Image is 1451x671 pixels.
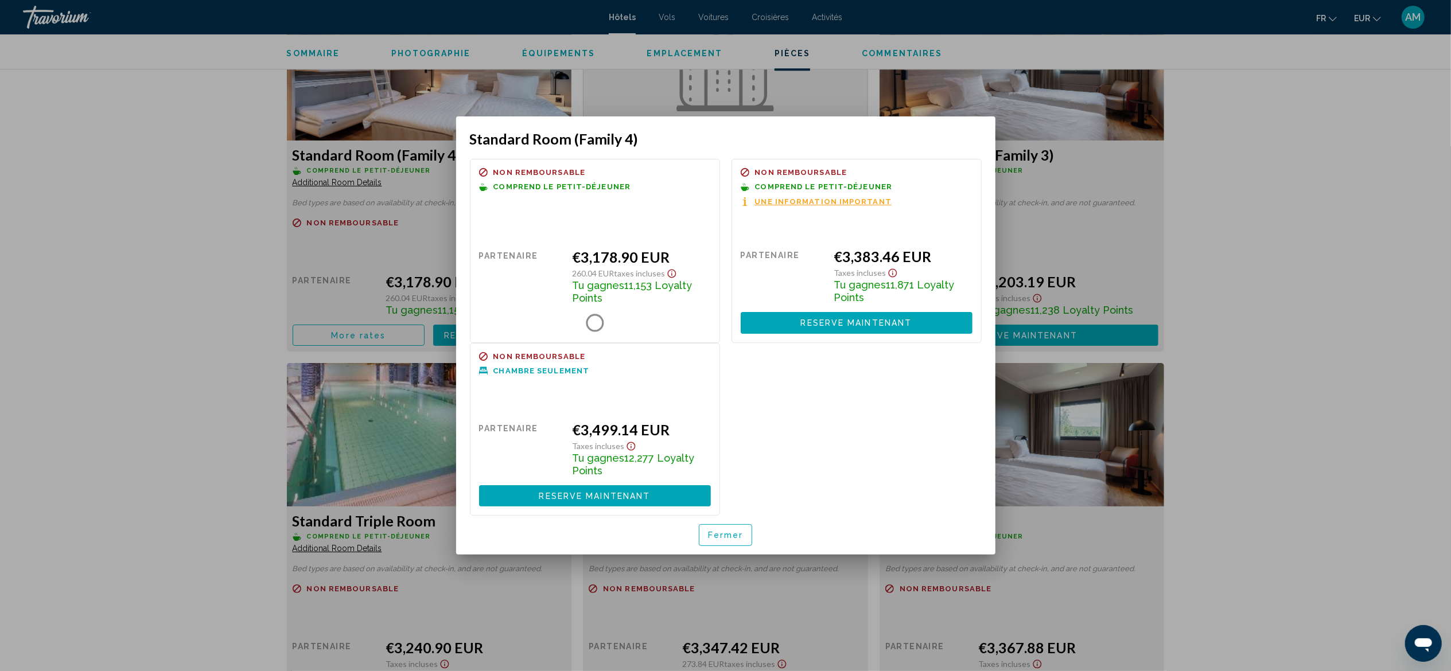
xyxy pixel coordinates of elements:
[572,452,694,477] span: 12,277 Loyalty Points
[572,421,710,438] div: €3,499.14 EUR
[479,248,564,304] div: Partenaire
[834,279,954,303] span: 11,871 Loyalty Points
[493,169,586,176] span: Non remboursable
[755,183,893,190] span: Comprend le petit-déjeuner
[834,268,886,278] span: Taxes incluses
[479,421,564,477] div: Partenaire
[572,268,614,278] span: 260.04 EUR
[572,279,624,291] span: Tu gagnes
[699,524,753,545] button: Fermer
[741,197,892,206] button: Une information important
[834,279,886,291] span: Tu gagnes
[741,312,972,333] button: Reserve maintenant
[665,266,679,279] button: Show Taxes and Fees disclaimer
[572,279,692,304] span: 11,153 Loyalty Points
[801,319,912,328] span: Reserve maintenant
[755,198,892,205] span: Une information important
[755,169,847,176] span: Non remboursable
[741,248,826,303] div: Partenaire
[1405,625,1442,662] iframe: Bouton de lancement de la fenêtre de messagerie
[834,248,972,265] div: €3,383.46 EUR
[708,531,744,540] span: Fermer
[614,268,665,278] span: Taxes incluses
[572,248,710,266] div: €3,178.90 EUR
[886,265,900,278] button: Show Taxes and Fees disclaimer
[493,367,590,374] span: Chambre seulement
[572,441,624,451] span: Taxes incluses
[493,353,586,360] span: Non remboursable
[470,130,982,147] h3: Standard Room (Family 4)
[624,438,638,451] button: Show Taxes and Fees disclaimer
[479,485,711,506] button: Reserve maintenant
[539,491,651,501] span: Reserve maintenant
[493,183,631,190] span: Comprend le petit-déjeuner
[572,452,624,464] span: Tu gagnes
